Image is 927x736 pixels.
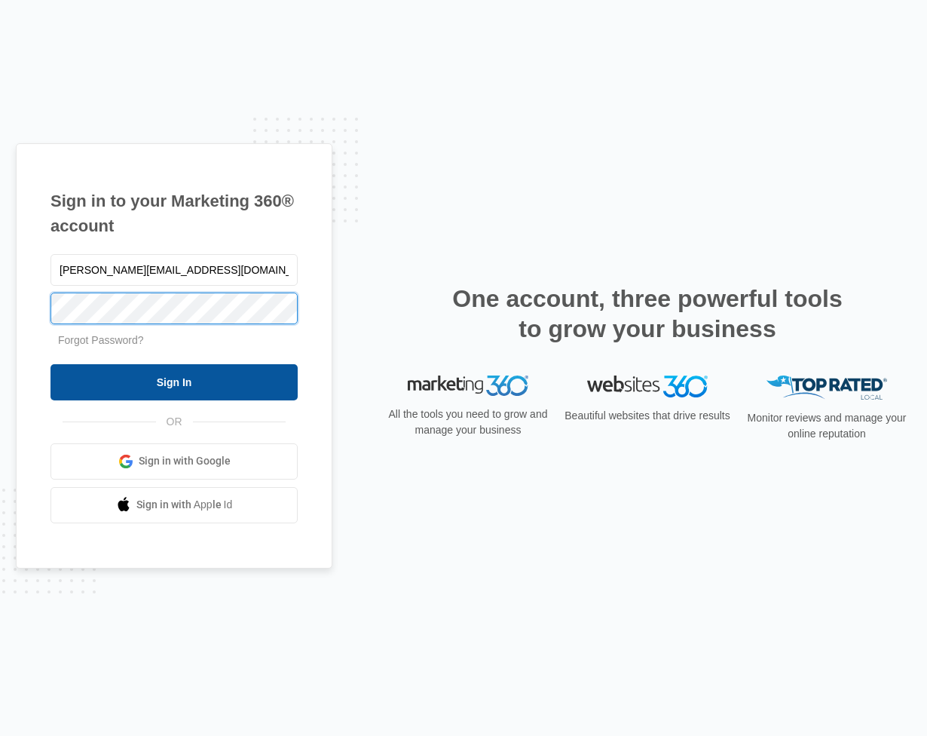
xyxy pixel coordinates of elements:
input: Sign In [50,364,298,400]
h2: One account, three powerful tools to grow your business [448,284,847,344]
h1: Sign in to your Marketing 360® account [50,189,298,238]
span: Sign in with Google [139,453,231,469]
img: Marketing 360 [408,376,528,397]
span: Sign in with Apple Id [136,497,233,513]
p: All the tools you need to grow and manage your business [384,406,552,438]
span: OR [156,414,193,430]
img: Top Rated Local [766,376,887,400]
p: Beautiful websites that drive results [563,408,732,424]
p: Monitor reviews and manage your online reputation [742,410,911,442]
a: Forgot Password? [58,334,144,346]
a: Sign in with Apple Id [50,487,298,523]
img: Websites 360 [587,376,708,397]
input: Email [50,254,298,286]
a: Sign in with Google [50,443,298,480]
